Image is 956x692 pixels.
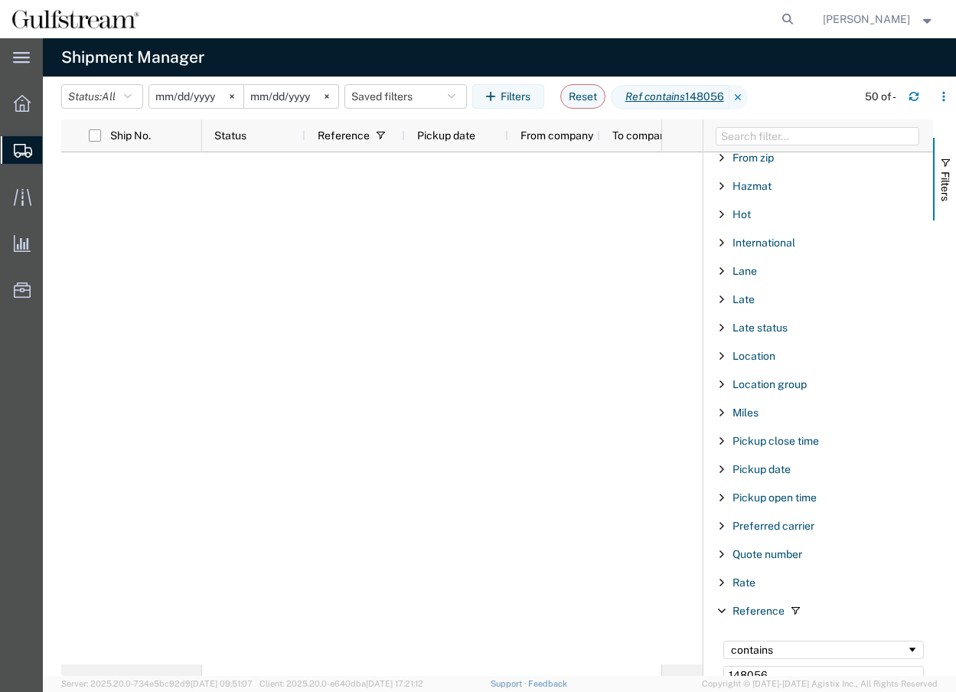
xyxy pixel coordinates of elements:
[732,180,772,192] span: Hazmat
[731,644,906,656] div: contains
[318,129,370,142] span: Reference
[611,85,729,109] span: Ref contains 148056
[822,10,935,28] button: [PERSON_NAME]
[732,350,775,362] span: Location
[732,548,802,560] span: Quote number
[732,463,791,475] span: Pickup date
[625,89,685,105] i: Ref contains
[472,84,544,109] button: Filters
[732,520,814,532] span: Preferred carrier
[61,38,204,77] h4: Shipment Manager
[491,679,529,688] a: Support
[865,89,896,105] div: 50 of -
[102,90,116,103] span: All
[612,129,671,142] span: To company
[214,129,246,142] span: Status
[259,679,423,688] span: Client: 2025.20.0-e640dba
[703,152,933,676] div: Filter List 66 Filters
[732,406,759,419] span: Miles
[560,84,605,109] button: Reset
[732,605,785,617] span: Reference
[702,677,938,690] span: Copyright © [DATE]-[DATE] Agistix Inc., All Rights Reserved
[191,679,253,688] span: [DATE] 09:51:07
[366,679,423,688] span: [DATE] 17:21:12
[732,237,795,249] span: International
[723,666,924,684] input: Filter Value
[110,129,151,142] span: Ship No.
[732,152,774,164] span: From zip
[823,11,910,28] span: Josh Roberts
[344,84,467,109] button: Saved filters
[244,85,338,108] input: Not set
[732,435,819,447] span: Pickup close time
[732,378,807,390] span: Location group
[528,679,567,688] a: Feedback
[732,322,788,334] span: Late status
[732,576,755,589] span: Rate
[723,641,924,659] div: Filtering operator
[417,129,475,142] span: Pickup date
[732,208,751,220] span: Hot
[520,129,593,142] span: From company
[732,265,757,277] span: Lane
[11,8,140,31] img: logo
[61,679,253,688] span: Server: 2025.20.0-734e5bc92d9
[732,293,755,305] span: Late
[732,491,817,504] span: Pickup open time
[61,84,143,109] button: Status:All
[149,85,243,108] input: Not set
[716,127,919,145] input: Filter Columns Input
[939,171,951,201] span: Filters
